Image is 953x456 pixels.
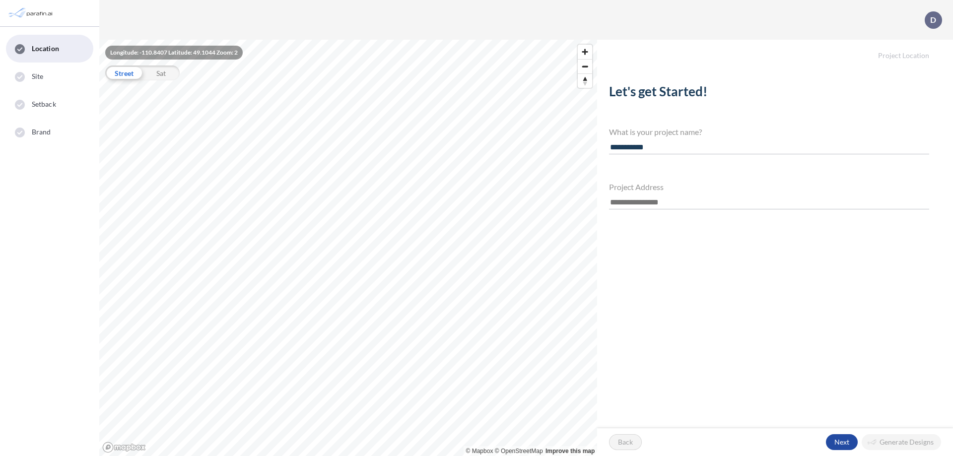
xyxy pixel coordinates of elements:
[32,71,43,81] span: Site
[7,4,56,22] img: Parafin
[578,73,592,88] button: Reset bearing to north
[609,127,929,136] h4: What is your project name?
[105,65,142,80] div: Street
[32,44,59,54] span: Location
[597,40,953,60] h5: Project Location
[578,59,592,73] button: Zoom out
[32,99,56,109] span: Setback
[930,15,936,24] p: D
[609,84,929,103] h2: Let's get Started!
[578,74,592,88] span: Reset bearing to north
[142,65,180,80] div: Sat
[102,442,146,453] a: Mapbox homepage
[105,46,243,60] div: Longitude: -110.8407 Latitude: 49.1044 Zoom: 2
[495,448,543,455] a: OpenStreetMap
[545,448,595,455] a: Improve this map
[826,434,858,450] button: Next
[99,40,597,456] canvas: Map
[32,127,51,137] span: Brand
[834,437,849,447] p: Next
[609,182,929,192] h4: Project Address
[466,448,493,455] a: Mapbox
[578,60,592,73] span: Zoom out
[578,45,592,59] button: Zoom in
